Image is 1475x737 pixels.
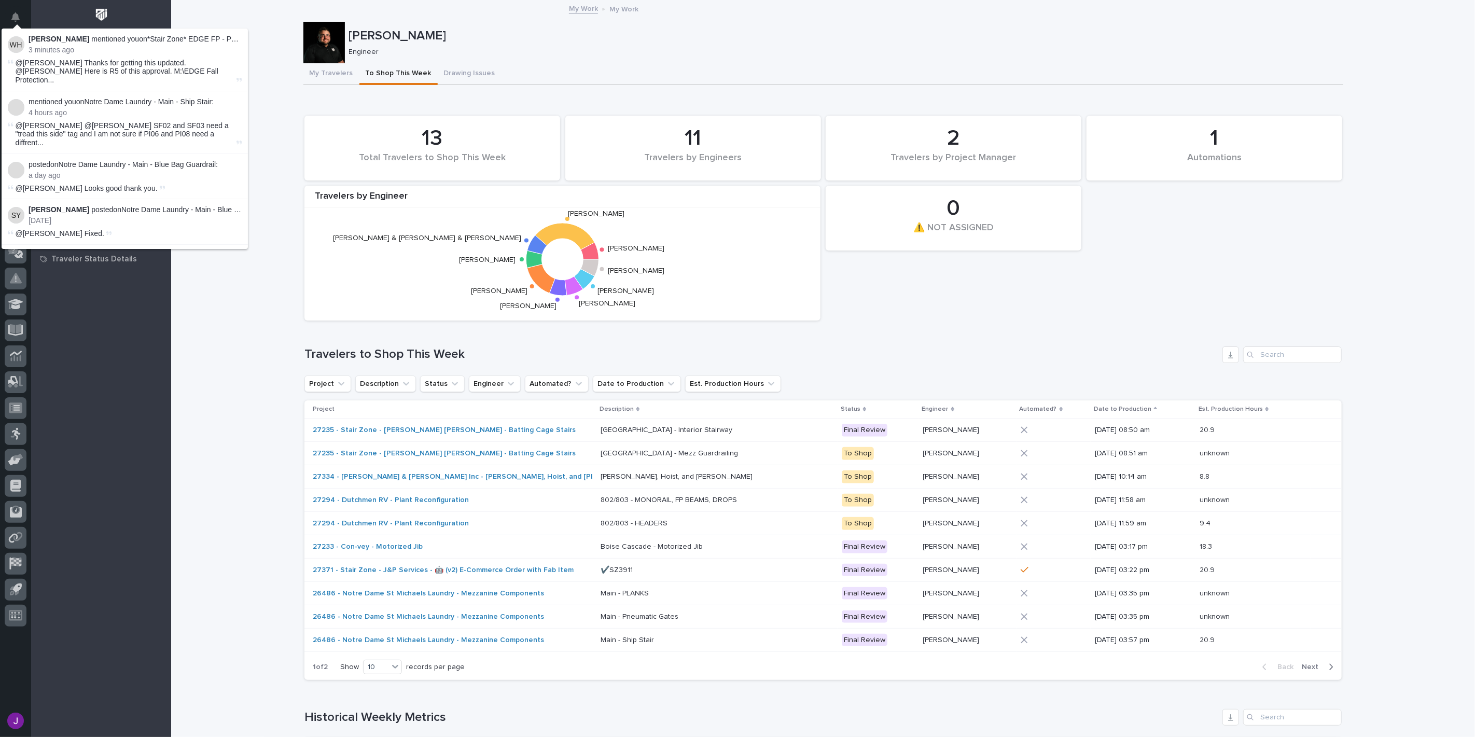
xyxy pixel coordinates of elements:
p: unknown [1200,610,1232,621]
button: Est. Production Hours [685,376,781,392]
p: unknown [1200,447,1232,458]
p: [PERSON_NAME] [923,447,982,458]
p: 3 minutes ago [29,46,242,54]
p: 20.9 [1200,424,1217,435]
p: [GEOGRAPHIC_DATA] - Mezz Guardrailing [601,447,740,458]
p: Main - Ship Stair [601,634,656,645]
text: [PERSON_NAME] [597,287,654,295]
tr: 27235 - Stair Zone - [PERSON_NAME] [PERSON_NAME] - Batting Cage Stairs [GEOGRAPHIC_DATA] - Interi... [304,419,1342,442]
a: 27233 - Con-vey - Motorized Jib [313,543,423,551]
a: 26486 - Notre Dame St Michaels Laundry - Mezzanine Components [313,589,544,598]
span: @[PERSON_NAME] @[PERSON_NAME] SF02 and SF03 need a "tread this side" tag and I am not sure if PI0... [16,121,234,147]
div: Final Review [842,540,887,553]
tr: 26486 - Notre Dame St Michaels Laundry - Mezzanine Components Main - Ship StairMain - Ship Stair ... [304,629,1342,652]
p: [PERSON_NAME] [923,610,982,621]
p: [DATE] 08:51 am [1095,449,1191,458]
text: [PERSON_NAME] [460,256,516,263]
button: Next [1298,662,1342,672]
div: 1 [1104,126,1325,151]
div: Final Review [842,634,887,647]
div: 2 [843,126,1064,151]
a: 27235 - Stair Zone - [PERSON_NAME] [PERSON_NAME] - Batting Cage Stairs [313,449,576,458]
button: Project [304,376,351,392]
text: [PERSON_NAME] [500,303,557,310]
div: Travelers by Project Manager [843,152,1064,174]
button: users-avatar [5,710,26,732]
button: Automated? [525,376,589,392]
p: 9.4 [1200,517,1213,528]
p: Project [313,404,335,415]
p: 4 hours ago [29,108,242,117]
img: Workspace Logo [92,5,111,24]
div: To Shop [842,517,874,530]
p: [PERSON_NAME] [923,634,982,645]
p: mentioned you on : [29,98,242,106]
input: Search [1243,346,1342,363]
p: 18.3 [1200,540,1214,551]
p: Engineer [922,404,949,415]
button: My Travelers [303,63,359,85]
p: [DATE] 03:22 pm [1095,566,1191,575]
div: To Shop [842,494,874,507]
p: [DATE] 10:14 am [1095,472,1191,481]
input: Search [1243,709,1342,726]
tr: 27294 - Dutchmen RV - Plant Reconfiguration 802/803 - HEADERS802/803 - HEADERS To Shop[PERSON_NAM... [304,512,1342,535]
p: [DATE] 03:57 pm [1095,636,1191,645]
p: mentioned you on : [29,35,242,44]
p: [PERSON_NAME] [923,540,982,551]
button: Drawing Issues [438,63,502,85]
p: [DATE] 03:17 pm [1095,543,1191,551]
p: Engineer [349,48,1335,57]
p: Show [340,663,359,672]
p: a day ago [29,171,242,180]
a: Notre Dame Laundry - Main - Ship Stair [84,98,212,106]
h1: Historical Weekly Metrics [304,710,1218,725]
a: Traveler Status Details [31,251,171,267]
span: @[PERSON_NAME] Looks good thank you. [16,184,158,192]
p: Boise Cascade - Motorized Jib [601,540,705,551]
text: [PERSON_NAME] [471,287,527,295]
p: posted on : [29,160,242,169]
a: Notre Dame Laundry - Main - Blue Bag Guardrail [59,160,216,169]
p: ✔️SZ3911 [601,564,635,575]
button: Back [1254,662,1298,672]
p: [DATE] 11:59 am [1095,519,1191,528]
p: 802/803 - HEADERS [601,517,670,528]
p: [PERSON_NAME] [923,424,982,435]
div: 13 [322,126,542,151]
div: Final Review [842,564,887,577]
p: [PERSON_NAME] [349,29,1339,44]
div: Total Travelers to Shop This Week [322,152,542,174]
p: Main - Pneumatic Gates [601,610,680,621]
button: Date to Production [593,376,681,392]
p: [DATE] 11:58 am [1095,496,1191,505]
p: [DATE] 03:35 pm [1095,613,1191,621]
strong: [PERSON_NAME] [29,35,89,43]
tr: 27235 - Stair Zone - [PERSON_NAME] [PERSON_NAME] - Batting Cage Stairs [GEOGRAPHIC_DATA] - Mezz G... [304,442,1342,465]
div: Travelers by Engineer [304,191,820,208]
a: 27294 - Dutchmen RV - Plant Reconfiguration [313,519,469,528]
span: @[PERSON_NAME] Fixed. [16,229,104,238]
p: [PERSON_NAME] [923,587,982,598]
tr: 26486 - Notre Dame St Michaels Laundry - Mezzanine Components Main - PLANKSMain - PLANKS Final Re... [304,582,1342,605]
span: Next [1302,662,1325,672]
a: Notre Dame Laundry - Main - Blue Bag Guardrail [121,205,279,214]
div: To Shop [842,470,874,483]
div: Notifications [13,12,26,29]
p: [DATE] 03:35 pm [1095,589,1191,598]
a: 27235 - Stair Zone - [PERSON_NAME] [PERSON_NAME] - Batting Cage Stairs [313,426,576,435]
p: 20.9 [1200,634,1217,645]
p: 8.8 [1200,470,1212,481]
button: Status [420,376,465,392]
div: 10 [364,662,388,673]
div: Final Review [842,610,887,623]
text: [PERSON_NAME] [608,268,664,275]
img: Spenser Yoder [8,207,24,224]
a: My Work [569,2,598,14]
p: My Work [609,3,638,14]
p: [GEOGRAPHIC_DATA] - Interior Stairway [601,424,734,435]
tr: 27334 - [PERSON_NAME] & [PERSON_NAME] Inc - [PERSON_NAME], Hoist, and [PERSON_NAME] [PERSON_NAME]... [304,465,1342,489]
text: [PERSON_NAME] & [PERSON_NAME] & [PERSON_NAME] [333,235,521,242]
